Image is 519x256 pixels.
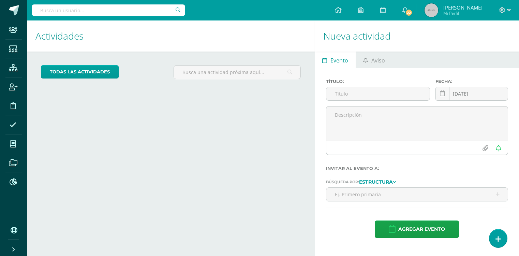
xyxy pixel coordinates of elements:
img: 45x45 [425,3,438,17]
label: Título: [326,79,430,84]
label: Fecha: [435,79,508,84]
input: Fecha de entrega [436,87,508,100]
input: Busca un usuario... [32,4,185,16]
a: Estructura [359,179,396,184]
a: Aviso [356,52,392,68]
a: todas las Actividades [41,65,119,79]
span: Evento [330,52,348,69]
h1: Actividades [35,20,307,52]
h1: Nueva actividad [323,20,511,52]
label: Invitar al evento a: [326,166,508,171]
input: Ej. Primero primaria [326,188,508,201]
span: Aviso [371,52,385,69]
span: Búsqueda por: [326,180,359,184]
a: Evento [315,52,356,68]
span: 22 [405,9,413,16]
span: Mi Perfil [443,10,483,16]
span: Agregar evento [398,221,445,238]
span: [PERSON_NAME] [443,4,483,11]
button: Agregar evento [375,221,459,238]
strong: Estructura [359,179,393,185]
input: Busca una actividad próxima aquí... [174,66,300,79]
input: Título [326,87,430,100]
